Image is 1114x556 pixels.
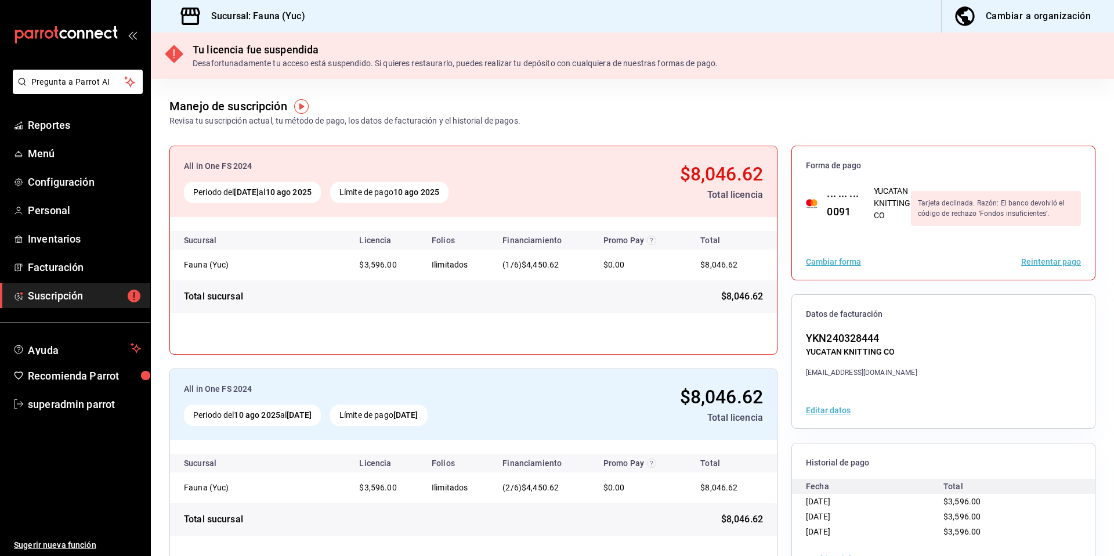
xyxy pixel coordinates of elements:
div: Cambiar a organización [986,8,1091,24]
svg: Recibe un descuento en el costo de tu membresía al cubrir 80% de tus transacciones realizadas con... [647,458,656,468]
span: $0.00 [603,483,625,492]
strong: [DATE] [393,410,418,420]
div: (2/6) [502,482,584,494]
span: $8,046.62 [700,483,737,492]
div: Promo Pay [603,236,678,245]
span: $8,046.62 [721,512,763,526]
span: $3,596.00 [943,527,981,536]
th: Licencia [350,454,422,472]
span: $8,046.62 [721,290,763,304]
button: Editar datos [806,406,851,414]
div: Tu licencia fue suspendida [193,42,718,57]
div: Tarjeta declinada. Razón: El banco devolvió el código de rechazo 'Fondos insuficientes'. [911,191,1081,226]
th: Licencia [350,231,422,250]
strong: 10 ago 2025 [266,187,312,197]
span: Ayuda [28,341,126,355]
span: $8,046.62 [700,260,737,269]
span: Recomienda Parrot [28,368,141,384]
th: Folios [422,231,493,250]
div: YKN240328444 [806,330,917,346]
span: $3,596.00 [359,483,396,492]
span: Configuración [28,174,141,190]
span: Facturación [28,259,141,275]
button: Cambiar forma [806,258,861,266]
span: Inventarios [28,231,141,247]
div: Fauna (Yuc) [184,259,300,270]
img: Tooltip marker [294,99,309,114]
th: Total [686,231,777,250]
span: Reportes [28,117,141,133]
span: Pregunta a Parrot AI [31,76,125,88]
div: Fecha [806,479,943,494]
span: Suscripción [28,288,141,304]
span: $0.00 [603,260,625,269]
div: [DATE] [806,494,943,509]
div: Sucursal [184,236,248,245]
span: $3,596.00 [943,512,981,521]
div: Revisa tu suscripción actual, tu método de pago, los datos de facturación y el historial de pagos. [169,115,520,127]
span: superadmin parrot [28,396,141,412]
button: Pregunta a Parrot AI [13,70,143,94]
div: Fauna (Yuc) [184,482,300,493]
span: Historial de pago [806,457,1081,468]
div: Periodo del al [184,182,321,203]
div: YUCATAN KNITTING CO [874,185,912,222]
div: (1/6) [502,259,584,271]
div: All in One FS 2024 [184,383,549,395]
span: Forma de pago [806,160,1081,171]
span: $3,596.00 [943,497,981,506]
div: YUCATAN KNITTING CO [806,346,917,358]
strong: 10 ago 2025 [393,187,439,197]
span: $8,046.62 [680,386,763,408]
div: [EMAIL_ADDRESS][DOMAIN_NAME] [806,367,917,378]
strong: 10 ago 2025 [234,410,280,420]
div: Límite de pago [330,182,449,203]
button: open_drawer_menu [128,30,137,39]
span: $8,046.62 [680,163,763,185]
div: Total licencia [558,411,763,425]
button: Reintentar pago [1021,258,1081,266]
div: Límite de pago [330,405,428,426]
div: Total sucursal [184,512,243,526]
div: Promo Pay [603,458,678,468]
div: Desafortunadamente tu acceso está suspendido. Si quieres restaurarlo, puedes realizar tu depósito... [193,57,718,70]
div: [DATE] [806,524,943,539]
span: $3,596.00 [359,260,396,269]
span: Datos de facturación [806,309,1081,320]
div: Manejo de suscripción [169,98,287,115]
div: Total sucursal [184,290,243,304]
div: Total licencia [569,188,763,202]
h3: Sucursal: Fauna (Yuc) [202,9,305,23]
strong: [DATE] [287,410,312,420]
th: Folios [422,454,493,472]
div: All in One FS 2024 [184,160,560,172]
div: Sucursal [184,458,248,468]
div: Total [943,479,1081,494]
svg: Recibe un descuento en el costo de tu membresía al cubrir 80% de tus transacciones realizadas con... [647,236,656,245]
strong: [DATE] [234,187,259,197]
td: Ilimitados [422,250,493,280]
span: Menú [28,146,141,161]
th: Total [686,454,777,472]
a: Pregunta a Parrot AI [8,84,143,96]
th: Financiamiento [493,231,594,250]
span: $4,450.62 [522,483,559,492]
span: Personal [28,203,141,218]
th: Financiamiento [493,454,594,472]
div: Periodo del al [184,405,321,426]
span: Sugerir nueva función [14,539,141,551]
span: $4,450.62 [522,260,559,269]
div: ··· ··· ··· 0091 [818,188,859,219]
td: Ilimitados [422,472,493,503]
div: [DATE] [806,509,943,524]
